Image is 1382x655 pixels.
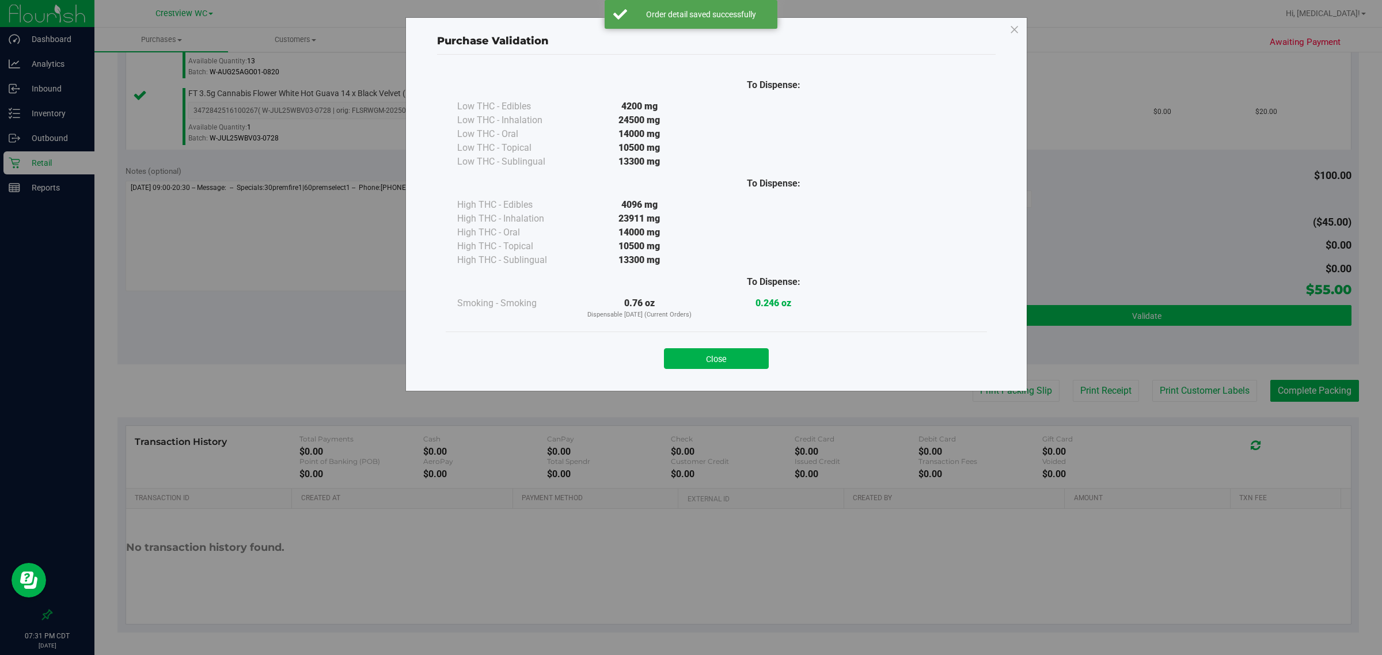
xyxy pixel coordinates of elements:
button: Close [664,348,769,369]
div: To Dispense: [707,177,841,191]
strong: 0.246 oz [755,298,791,309]
div: High THC - Inhalation [457,212,572,226]
div: To Dispense: [707,275,841,289]
div: Order detail saved successfully [633,9,769,20]
div: Low THC - Topical [457,141,572,155]
div: High THC - Edibles [457,198,572,212]
div: High THC - Sublingual [457,253,572,267]
div: 4200 mg [572,100,707,113]
iframe: Resource center [12,563,46,597]
div: 23911 mg [572,212,707,226]
div: 10500 mg [572,239,707,253]
div: High THC - Topical [457,239,572,253]
div: To Dispense: [707,78,841,92]
span: Purchase Validation [437,35,549,47]
div: Low THC - Edibles [457,100,572,113]
div: Low THC - Sublingual [457,155,572,169]
div: 13300 mg [572,253,707,267]
div: 10500 mg [572,141,707,155]
div: Low THC - Inhalation [457,113,572,127]
div: 4096 mg [572,198,707,212]
div: 24500 mg [572,113,707,127]
div: High THC - Oral [457,226,572,239]
p: Dispensable [DATE] (Current Orders) [572,310,707,320]
div: Smoking - Smoking [457,296,572,310]
div: 13300 mg [572,155,707,169]
div: 14000 mg [572,127,707,141]
div: 0.76 oz [572,296,707,320]
div: 14000 mg [572,226,707,239]
div: Low THC - Oral [457,127,572,141]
